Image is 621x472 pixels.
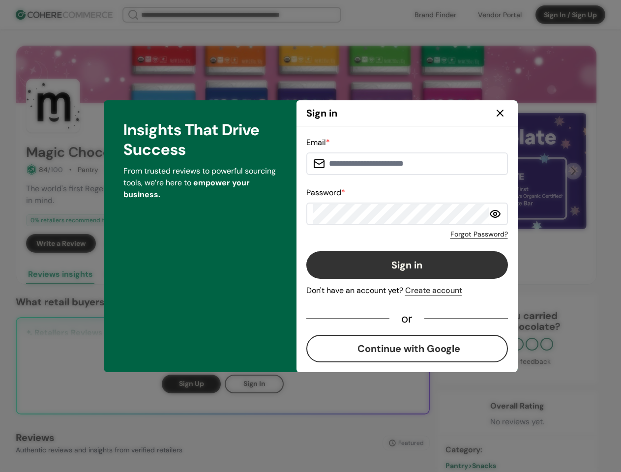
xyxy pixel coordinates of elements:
p: From trusted reviews to powerful sourcing tools, we’re here to [123,165,277,201]
label: Password [306,187,345,198]
a: Forgot Password? [450,229,508,239]
div: Create account [405,285,462,296]
h2: Sign in [306,106,337,120]
button: Continue with Google [306,335,508,362]
button: Sign in [306,251,508,279]
div: or [389,314,424,323]
label: Email [306,137,330,147]
span: empower your business. [123,177,250,200]
h3: Insights That Drive Success [123,120,277,159]
div: Don't have an account yet? [306,285,508,296]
